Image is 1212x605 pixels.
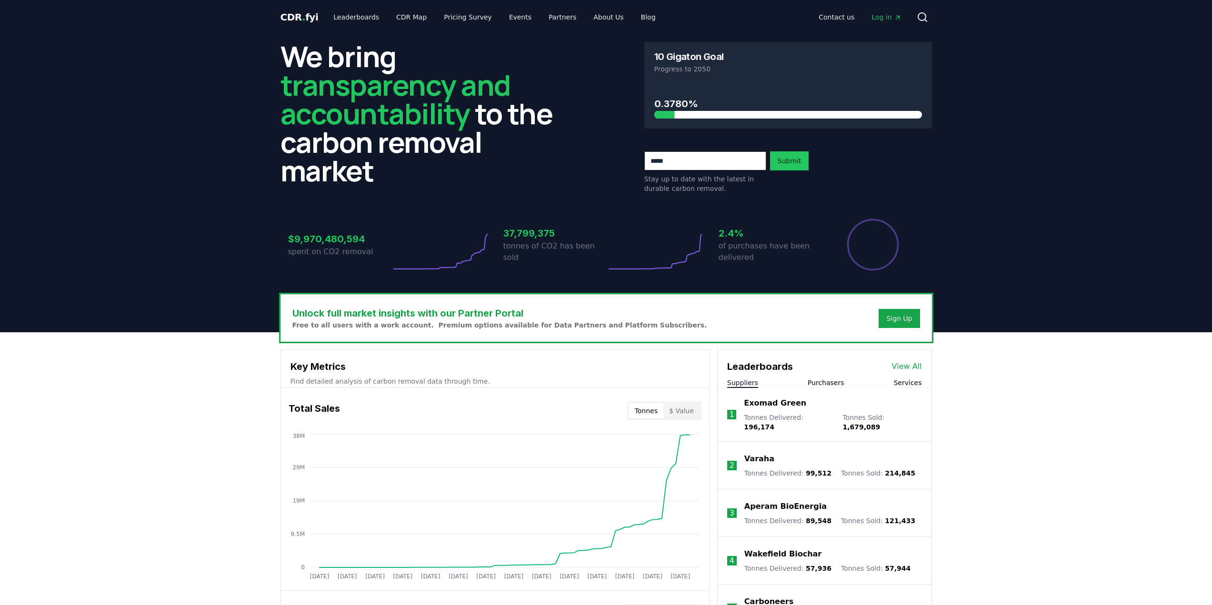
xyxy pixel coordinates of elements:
[288,246,391,258] p: spent on CO2 removal
[654,64,922,74] p: Progress to 2050
[744,516,831,526] p: Tonnes Delivered :
[644,174,766,193] p: Stay up to date with the latest in durable carbon removal.
[654,52,724,61] h3: 10 Gigaton Goal
[289,401,340,420] h3: Total Sales
[770,151,809,170] button: Submit
[302,11,305,23] span: .
[841,468,915,478] p: Tonnes Sold :
[864,9,909,26] a: Log in
[841,516,915,526] p: Tonnes Sold :
[436,9,499,26] a: Pricing Survey
[727,378,758,387] button: Suppliers
[727,359,793,374] h3: Leaderboards
[730,507,734,519] p: 3
[806,517,831,525] span: 89,548
[326,9,387,26] a: Leaderboards
[730,555,734,566] p: 4
[365,573,385,580] tspan: [DATE]
[744,564,831,573] p: Tonnes Delivered :
[886,314,912,323] a: Sign Up
[663,403,700,418] button: $ Value
[744,468,831,478] p: Tonnes Delivered :
[504,573,523,580] tspan: [DATE]
[449,573,468,580] tspan: [DATE]
[292,464,305,471] tspan: 29M
[541,9,584,26] a: Partners
[841,564,911,573] p: Tonnes Sold :
[643,573,662,580] tspan: [DATE]
[879,309,920,328] button: Sign Up
[719,240,821,263] p: of purchases have been delivered
[615,573,634,580] tspan: [DATE]
[421,573,440,580] tspan: [DATE]
[290,377,700,386] p: Find detailed analysis of carbon removal data through time.
[730,460,734,471] p: 2
[885,517,915,525] span: 121,433
[811,9,862,26] a: Contact us
[310,573,329,580] tspan: [DATE]
[885,469,915,477] span: 214,845
[280,10,319,24] a: CDR.fyi
[806,469,831,477] span: 99,512
[292,320,707,330] p: Free to all users with a work account. Premium options available for Data Partners and Platform S...
[744,501,827,512] a: Aperam BioEnergia
[292,306,707,320] h3: Unlock full market insights with our Partner Portal
[292,433,305,439] tspan: 38M
[719,226,821,240] h3: 2.4%
[892,361,922,372] a: View All
[501,9,539,26] a: Events
[885,565,911,572] span: 57,944
[326,9,663,26] nav: Main
[290,531,304,537] tspan: 9.5M
[811,9,909,26] nav: Main
[531,573,551,580] tspan: [DATE]
[280,65,511,133] span: transparency and accountability
[744,413,833,432] p: Tonnes Delivered :
[503,226,606,240] h3: 37,799,375
[280,42,568,185] h2: We bring to the carbon removal market
[560,573,579,580] tspan: [DATE]
[671,573,690,580] tspan: [DATE]
[337,573,357,580] tspan: [DATE]
[389,9,434,26] a: CDR Map
[806,565,831,572] span: 57,936
[503,240,606,263] p: tonnes of CO2 has been sold
[808,378,844,387] button: Purchasers
[629,403,663,418] button: Tonnes
[744,548,821,560] a: Wakefield Biochar
[744,423,774,431] span: 196,174
[301,564,305,571] tspan: 0
[292,497,305,504] tspan: 19M
[729,409,734,420] p: 1
[280,11,319,23] span: CDR fyi
[586,9,631,26] a: About Us
[744,453,774,465] a: Varaha
[654,97,922,111] h3: 0.3780%
[476,573,496,580] tspan: [DATE]
[846,218,900,271] div: Percentage of sales delivered
[290,359,700,374] h3: Key Metrics
[288,232,391,246] h3: $9,970,480,594
[842,413,922,432] p: Tonnes Sold :
[744,397,806,409] a: Exomad Green
[842,423,880,431] span: 1,679,089
[633,9,663,26] a: Blog
[393,573,412,580] tspan: [DATE]
[871,12,901,22] span: Log in
[587,573,607,580] tspan: [DATE]
[893,378,922,387] button: Services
